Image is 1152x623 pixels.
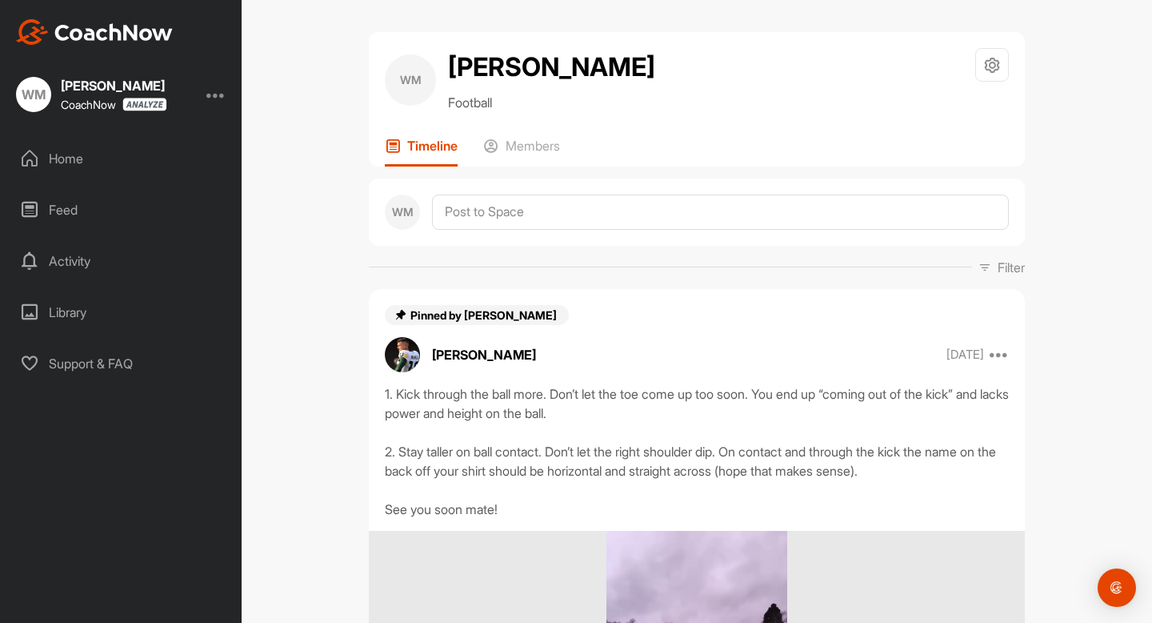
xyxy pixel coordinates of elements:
div: Library [9,292,234,332]
div: Open Intercom Messenger [1098,569,1136,607]
img: pin [394,308,407,321]
p: Football [448,93,655,112]
p: Timeline [407,138,458,154]
img: CoachNow [16,19,173,45]
div: WM [385,54,436,106]
div: 1. Kick through the ball more. Don’t let the toe come up too soon. You end up “coming out of the ... [385,384,1009,519]
div: Feed [9,190,234,230]
p: [PERSON_NAME] [432,345,536,364]
div: WM [385,195,420,230]
div: CoachNow [61,98,167,111]
p: Filter [998,258,1025,277]
h2: [PERSON_NAME] [448,48,655,86]
p: [DATE] [946,347,984,363]
div: Home [9,139,234,179]
span: Pinned by [PERSON_NAME] [410,308,559,322]
img: avatar [385,337,420,372]
div: Support & FAQ [9,344,234,384]
img: CoachNow analyze [122,98,167,111]
div: Activity [9,241,234,281]
div: WM [16,77,51,112]
div: [PERSON_NAME] [61,79,167,92]
p: Members [506,138,560,154]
